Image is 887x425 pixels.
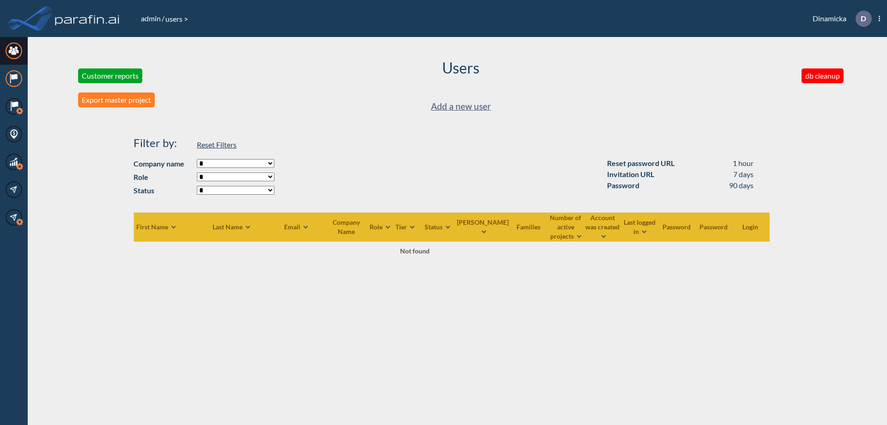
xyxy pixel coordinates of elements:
[607,169,654,180] div: Invitation URL
[197,140,237,149] span: Reset Filters
[802,68,844,83] button: db cleanup
[607,180,639,191] div: Password
[511,212,548,241] th: Families
[548,212,585,241] th: Number of active projects
[861,14,866,23] p: D
[369,212,392,241] th: Role
[134,172,193,183] strong: Role
[134,158,193,169] strong: Company name
[607,158,674,169] div: Reset password URL
[659,212,696,241] th: Password
[696,212,733,241] th: Password
[134,185,193,196] strong: Status
[164,14,189,23] span: users >
[799,11,880,27] div: Dinamicka
[78,92,155,107] button: Export master project
[622,212,659,241] th: Last logged in
[325,212,369,241] th: Company Name
[431,99,491,114] a: Add a new user
[212,212,267,241] th: Last Name
[78,68,142,83] button: Customer reports
[733,169,753,180] div: 7 days
[419,212,456,241] th: Status
[140,14,162,23] a: admin
[134,212,212,241] th: First Name
[134,241,696,260] td: Not found
[585,212,622,241] th: Account was created
[733,158,753,169] div: 1 hour
[267,212,325,241] th: Email
[134,136,193,150] h4: Filter by:
[140,13,164,24] li: /
[53,9,122,28] img: logo
[442,59,480,77] h2: Users
[729,180,753,191] div: 90 days
[392,212,419,241] th: Tier
[456,212,511,241] th: [PERSON_NAME]
[733,212,770,241] th: Login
